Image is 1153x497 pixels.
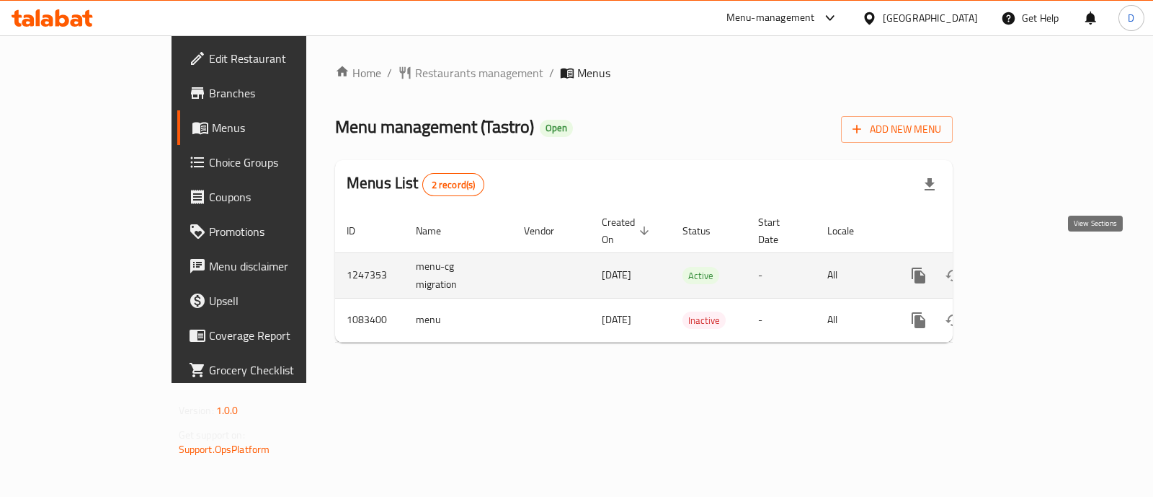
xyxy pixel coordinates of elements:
td: - [747,252,816,298]
a: Grocery Checklist [177,353,364,387]
span: Menu management ( Tastro ) [335,110,534,143]
td: 1083400 [335,298,404,342]
a: Edit Restaurant [177,41,364,76]
span: Grocery Checklist [209,361,352,379]
th: Actions [890,209,1051,253]
a: Choice Groups [177,145,364,180]
span: Status [682,222,729,239]
span: Start Date [758,214,798,248]
span: Menus [577,64,610,82]
span: Get support on: [179,426,245,444]
div: Export file [912,167,947,202]
button: Add New Menu [841,116,953,143]
h2: Menus List [347,172,484,196]
span: Active [682,268,719,284]
span: Created On [602,214,654,248]
span: Edit Restaurant [209,50,352,67]
button: more [902,303,936,338]
a: Restaurants management [398,64,543,82]
td: menu-cg migration [404,252,512,298]
span: Choice Groups [209,154,352,171]
div: Menu-management [726,9,815,27]
span: Open [540,122,573,134]
nav: breadcrumb [335,64,953,82]
div: Inactive [682,312,726,329]
div: Total records count [422,173,485,196]
table: enhanced table [335,209,1051,343]
td: menu [404,298,512,342]
span: Name [416,222,460,239]
div: Open [540,120,573,137]
span: Menu disclaimer [209,258,352,275]
div: [GEOGRAPHIC_DATA] [883,10,978,26]
span: Vendor [524,222,573,239]
span: Branches [209,84,352,102]
a: Promotions [177,214,364,249]
span: [DATE] [602,310,631,329]
span: D [1128,10,1134,26]
button: more [902,258,936,293]
td: All [816,252,890,298]
a: Coupons [177,180,364,214]
li: / [387,64,392,82]
td: - [747,298,816,342]
span: Upsell [209,292,352,309]
span: Promotions [209,223,352,240]
a: Branches [177,76,364,110]
a: Menu disclaimer [177,249,364,283]
a: Coverage Report [177,318,364,353]
a: Support.OpsPlatform [179,440,270,459]
span: Locale [827,222,873,239]
span: Add New Menu [852,120,941,138]
span: Coverage Report [209,327,352,344]
span: 2 record(s) [423,178,484,192]
span: Restaurants management [415,64,543,82]
a: Menus [177,110,364,145]
td: All [816,298,890,342]
button: Change Status [936,303,971,338]
span: Version: [179,401,214,420]
span: Inactive [682,312,726,329]
a: Upsell [177,283,364,318]
span: Menus [212,119,352,136]
span: ID [347,222,374,239]
span: [DATE] [602,265,631,284]
span: Coupons [209,188,352,206]
li: / [549,64,554,82]
span: 1.0.0 [216,401,239,420]
td: 1247353 [335,252,404,298]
